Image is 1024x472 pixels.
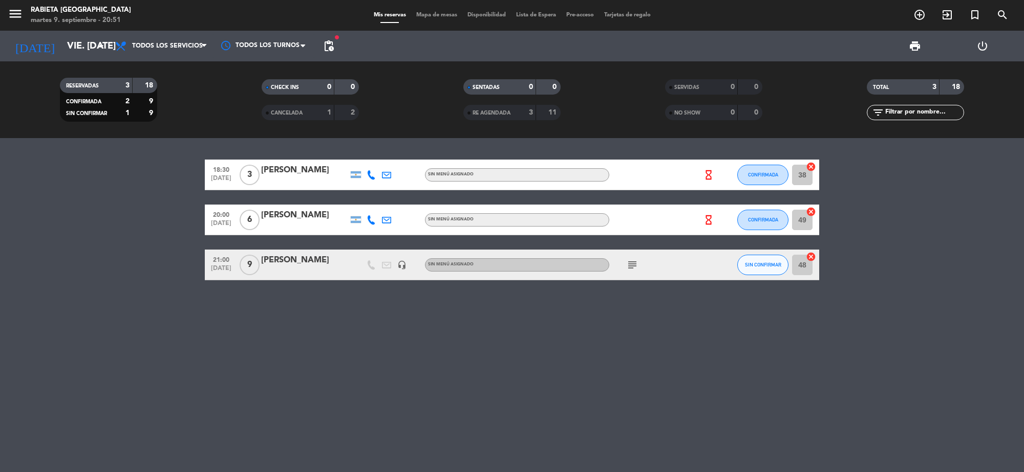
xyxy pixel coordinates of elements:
[952,83,962,91] strong: 18
[731,83,735,91] strong: 0
[132,42,203,50] span: Todos los servicios
[66,99,101,104] span: CONFIRMADA
[529,83,533,91] strong: 0
[261,164,348,177] div: [PERSON_NAME]
[428,217,474,221] span: Sin menú asignado
[397,260,407,269] i: headset_mic
[473,85,500,90] span: SENTADAS
[369,12,411,18] span: Mis reservas
[737,255,788,275] button: SIN CONFIRMAR
[754,83,760,91] strong: 0
[208,265,234,277] span: [DATE]
[145,82,155,89] strong: 18
[806,252,816,262] i: cancel
[323,40,335,52] span: pending_actions
[996,9,1009,21] i: search
[240,165,260,185] span: 3
[428,172,474,176] span: Sin menú asignado
[271,110,303,116] span: CANCELADA
[327,109,331,116] strong: 1
[8,6,23,21] i: menu
[529,109,533,116] strong: 3
[66,83,99,88] span: RESERVADAS
[674,85,699,90] span: SERVIDAS
[240,255,260,275] span: 9
[754,109,760,116] strong: 0
[208,175,234,187] span: [DATE]
[208,220,234,232] span: [DATE]
[909,40,921,52] span: print
[626,259,638,271] i: subject
[949,31,1016,61] div: LOG OUT
[748,217,778,222] span: CONFIRMADA
[8,6,23,25] button: menu
[351,83,357,91] strong: 0
[806,207,816,217] i: cancel
[548,109,559,116] strong: 11
[240,210,260,230] span: 6
[31,15,131,26] div: martes 9. septiembre - 20:51
[731,109,735,116] strong: 0
[884,107,964,118] input: Filtrar por nombre...
[31,5,131,15] div: Rabieta [GEOGRAPHIC_DATA]
[125,82,130,89] strong: 3
[737,210,788,230] button: CONFIRMADA
[969,9,981,21] i: turned_in_not
[552,83,559,91] strong: 0
[941,9,953,21] i: exit_to_app
[872,106,884,119] i: filter_list
[149,98,155,105] strong: 9
[913,9,926,21] i: add_circle_outline
[932,83,936,91] strong: 3
[599,12,656,18] span: Tarjetas de regalo
[462,12,511,18] span: Disponibilidad
[351,109,357,116] strong: 2
[703,214,714,226] i: hourglass_empty
[737,165,788,185] button: CONFIRMADA
[208,163,234,175] span: 18:30
[806,162,816,172] i: cancel
[95,40,108,52] i: arrow_drop_down
[703,169,714,181] i: hourglass_empty
[428,262,474,266] span: Sin menú asignado
[674,110,700,116] span: NO SHOW
[511,12,561,18] span: Lista de Espera
[976,40,989,52] i: power_settings_new
[8,35,62,57] i: [DATE]
[334,34,340,40] span: fiber_manual_record
[149,109,155,117] strong: 9
[208,253,234,265] span: 21:00
[473,110,510,116] span: RE AGENDADA
[125,109,130,117] strong: 1
[261,254,348,267] div: [PERSON_NAME]
[125,98,130,105] strong: 2
[745,262,781,267] span: SIN CONFIRMAR
[327,83,331,91] strong: 0
[411,12,462,18] span: Mapa de mesas
[561,12,599,18] span: Pre-acceso
[748,172,778,177] span: CONFIRMADA
[208,208,234,220] span: 20:00
[873,85,889,90] span: TOTAL
[271,85,299,90] span: CHECK INS
[66,111,107,116] span: SIN CONFIRMAR
[261,209,348,222] div: [PERSON_NAME]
